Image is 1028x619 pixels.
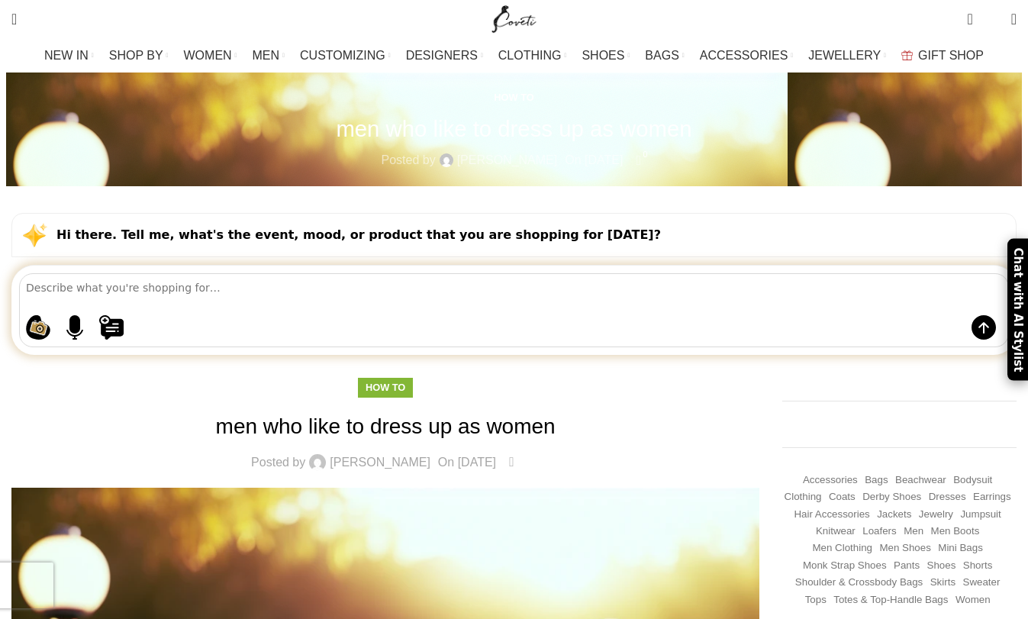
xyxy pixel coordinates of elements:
[803,473,858,488] a: Accessories (745 items)
[253,48,280,63] span: MEN
[955,593,991,608] a: Women (22,476 items)
[785,490,822,505] a: Clothing (19,177 items)
[406,40,483,71] a: DESIGNERS
[381,150,435,170] span: Posted by
[109,40,169,71] a: SHOP BY
[330,456,430,469] a: [PERSON_NAME]
[816,524,856,539] a: Knitwear (496 items)
[44,40,94,71] a: NEW IN
[300,48,385,63] span: CUSTOMIZING
[251,456,305,469] span: Posted by
[4,4,24,34] a: Search
[862,524,896,539] a: Loafers (193 items)
[253,40,285,71] a: MEN
[894,559,920,573] a: Pants (1,419 items)
[918,48,984,63] span: GIFT SHOP
[877,508,911,522] a: Jackets (1,265 items)
[919,508,953,522] a: Jewelry (427 items)
[901,50,913,60] img: GiftBag
[582,48,624,63] span: SHOES
[795,575,923,590] a: Shoulder & Crossbody Bags (684 items)
[988,15,999,27] span: 0
[184,40,237,71] a: WOMEN
[984,4,1000,34] div: My Wishlist
[879,541,930,556] a: Men Shoes (1,372 items)
[406,48,478,63] span: DESIGNERS
[498,48,562,63] span: CLOTHING
[805,593,827,608] a: Tops (3,134 items)
[309,454,326,471] img: author-avatar
[963,559,993,573] a: Shorts (328 items)
[109,48,163,63] span: SHOP BY
[336,115,691,142] h1: men who like to dress up as women
[938,541,983,556] a: Mini Bags (375 items)
[494,92,533,103] a: How to
[630,150,646,170] a: 0
[700,40,794,71] a: ACCESSORIES
[565,153,623,166] time: On [DATE]
[582,40,630,71] a: SHOES
[812,541,872,556] a: Men Clothing (418 items)
[300,40,391,71] a: CUSTOMIZING
[895,473,946,488] a: Beachwear (451 items)
[829,490,856,505] a: Coats (432 items)
[808,40,886,71] a: JEWELLERY
[927,559,956,573] a: Shoes (294 items)
[640,149,651,160] span: 0
[901,40,984,71] a: GIFT SHOP
[44,48,89,63] span: NEW IN
[960,508,1001,522] a: Jumpsuit (156 items)
[865,473,888,488] a: Bags (1,768 items)
[931,524,980,539] a: Men Boots (296 items)
[440,153,453,167] img: author-avatar
[929,490,966,505] a: Dresses (9,809 items)
[833,593,948,608] a: Totes & Top-Handle Bags (365 items)
[366,382,405,393] a: How to
[808,48,881,63] span: JEWELLERY
[794,508,869,522] a: Hair Accessories (245 items)
[498,40,567,71] a: CLOTHING
[4,40,1024,71] div: Main navigation
[645,48,678,63] span: BAGS
[488,11,540,24] a: Site logo
[457,150,558,170] a: [PERSON_NAME]
[700,48,788,63] span: ACCESSORIES
[504,453,520,472] a: 0
[930,575,955,590] a: Skirts (1,103 items)
[904,524,923,539] a: Men (1,906 items)
[959,4,980,34] a: 0
[953,473,992,488] a: Bodysuit (156 items)
[803,559,887,573] a: Monk strap shoes (262 items)
[513,451,524,463] span: 0
[438,456,496,469] time: On [DATE]
[973,490,1011,505] a: Earrings (192 items)
[963,575,1001,590] a: Sweater (254 items)
[862,490,921,505] a: Derby shoes (233 items)
[11,411,759,441] h1: men who like to dress up as women
[184,48,232,63] span: WOMEN
[645,40,684,71] a: BAGS
[968,8,980,19] span: 0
